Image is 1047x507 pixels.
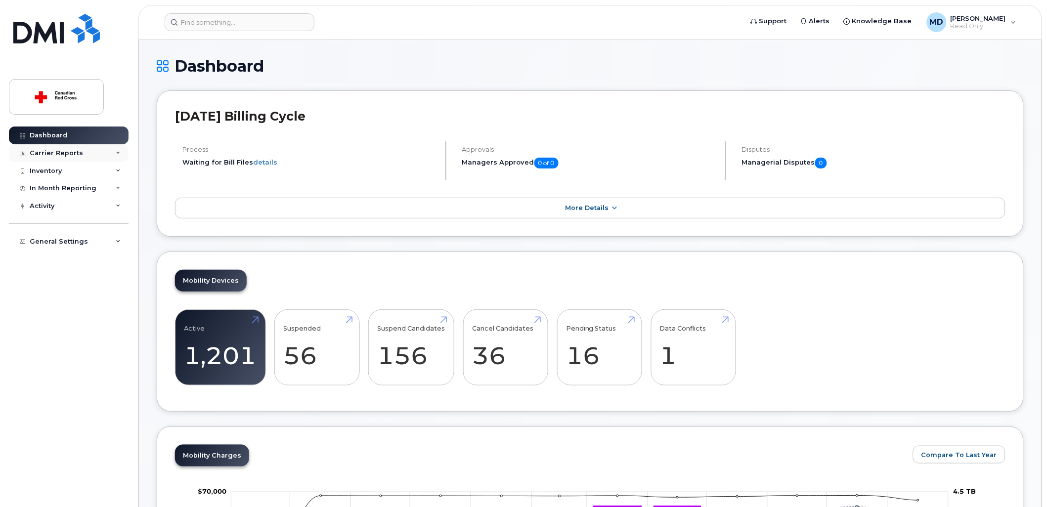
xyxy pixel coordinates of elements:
a: Suspend Candidates 156 [378,315,445,380]
a: Cancel Candidates 36 [472,315,539,380]
h4: Approvals [462,146,717,153]
tspan: $70,000 [198,487,226,495]
a: details [253,158,277,166]
h2: [DATE] Billing Cycle [175,109,1005,124]
a: Active 1,201 [184,315,257,380]
a: Pending Status 16 [566,315,633,380]
button: Compare To Last Year [913,446,1005,464]
span: More Details [565,204,609,211]
a: Mobility Charges [175,445,249,466]
g: $0 [198,487,226,495]
a: Mobility Devices [175,270,247,292]
a: Data Conflicts 1 [660,315,727,380]
span: 0 [815,158,827,169]
span: 0 of 0 [534,158,559,169]
h5: Managers Approved [462,158,717,169]
tspan: 4.5 TB [954,487,976,495]
h5: Managerial Disputes [742,158,1005,169]
h4: Process [182,146,437,153]
span: Compare To Last Year [921,450,997,460]
a: Suspended 56 [284,315,350,380]
h1: Dashboard [157,57,1024,75]
li: Waiting for Bill Files [182,158,437,167]
h4: Disputes [742,146,1005,153]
